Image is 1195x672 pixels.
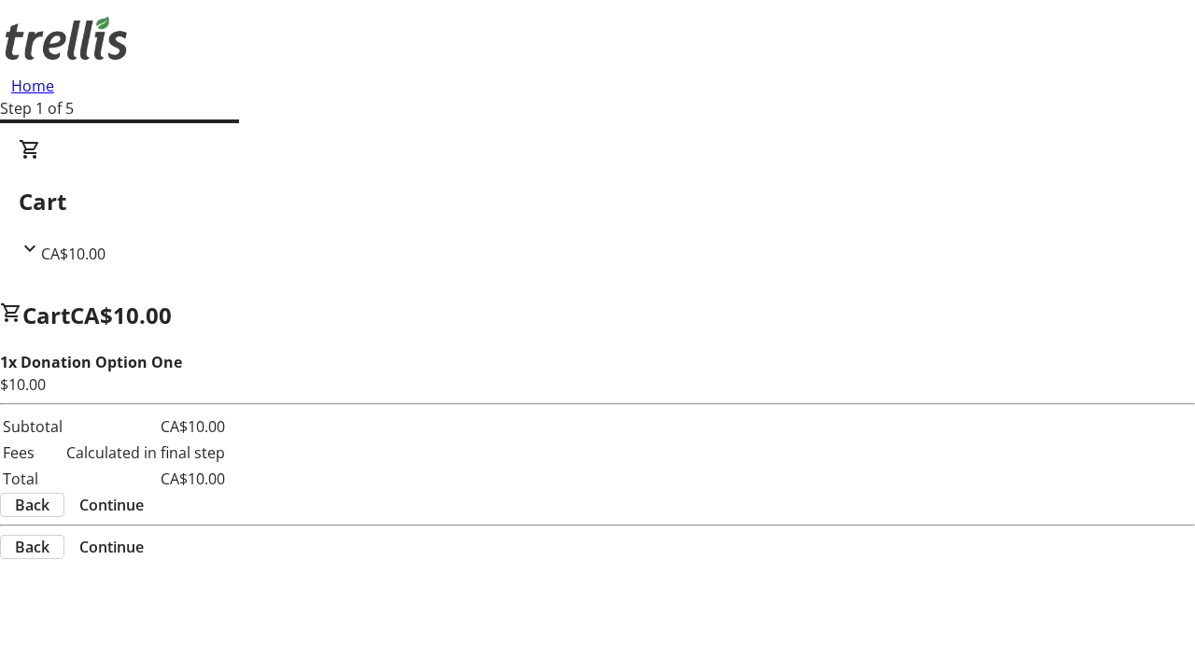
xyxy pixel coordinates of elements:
span: Cart [22,300,70,330]
td: Total [2,467,63,491]
td: Fees [2,441,63,465]
td: Calculated in final step [65,441,226,465]
div: CartCA$10.00 [19,138,1176,265]
button: Continue [64,536,159,558]
span: Back [15,536,49,558]
span: CA$10.00 [41,244,105,264]
td: CA$10.00 [65,467,226,491]
span: Continue [79,494,144,516]
span: CA$10.00 [70,300,172,330]
td: CA$10.00 [65,414,226,439]
span: Back [15,494,49,516]
span: Continue [79,536,144,558]
h2: Cart [19,185,1176,218]
button: Continue [64,494,159,516]
td: Subtotal [2,414,63,439]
